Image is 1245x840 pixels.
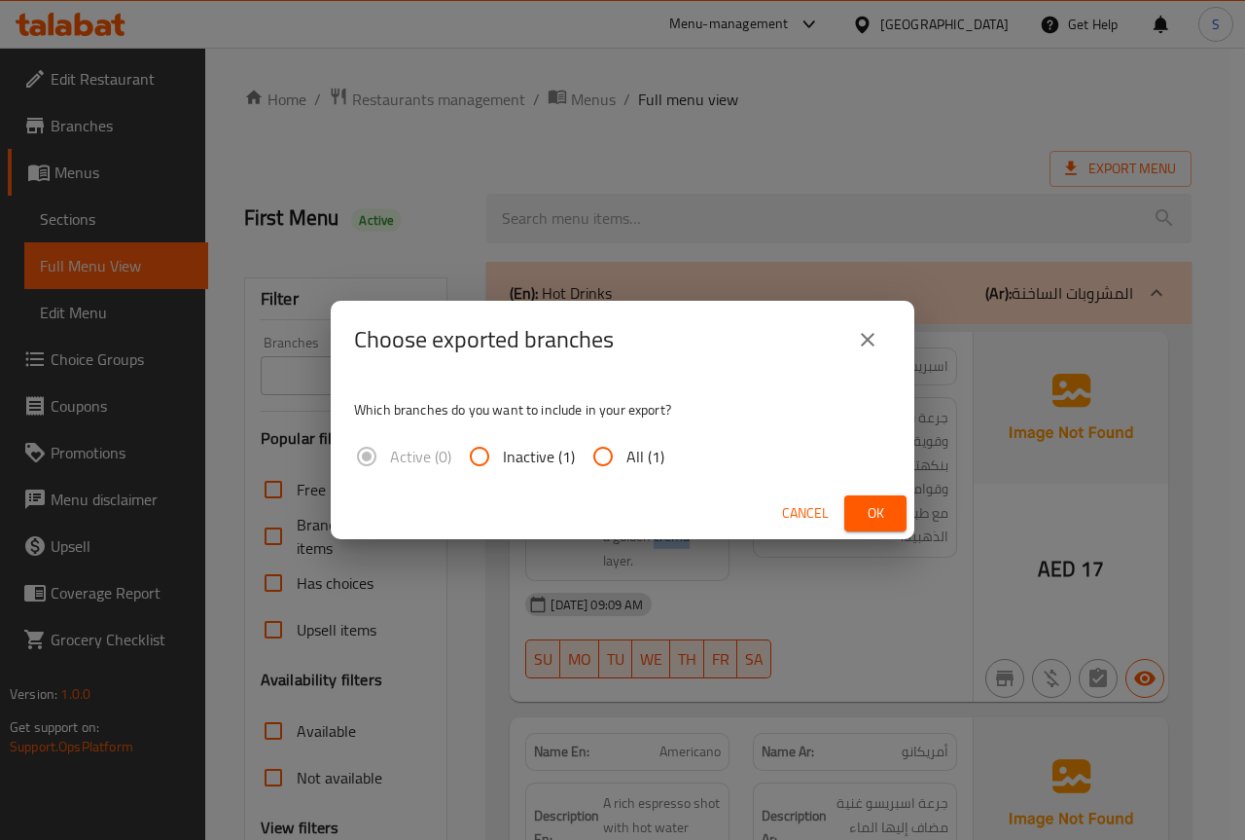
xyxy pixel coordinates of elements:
[354,400,891,420] p: Which branches do you want to include in your export?
[354,324,614,355] h2: Choose exported branches
[503,445,575,468] span: Inactive (1)
[626,445,664,468] span: All (1)
[844,316,891,363] button: close
[390,445,451,468] span: Active (0)
[844,495,907,531] button: Ok
[860,501,891,526] span: Ok
[774,495,836,531] button: Cancel
[782,501,829,526] span: Cancel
